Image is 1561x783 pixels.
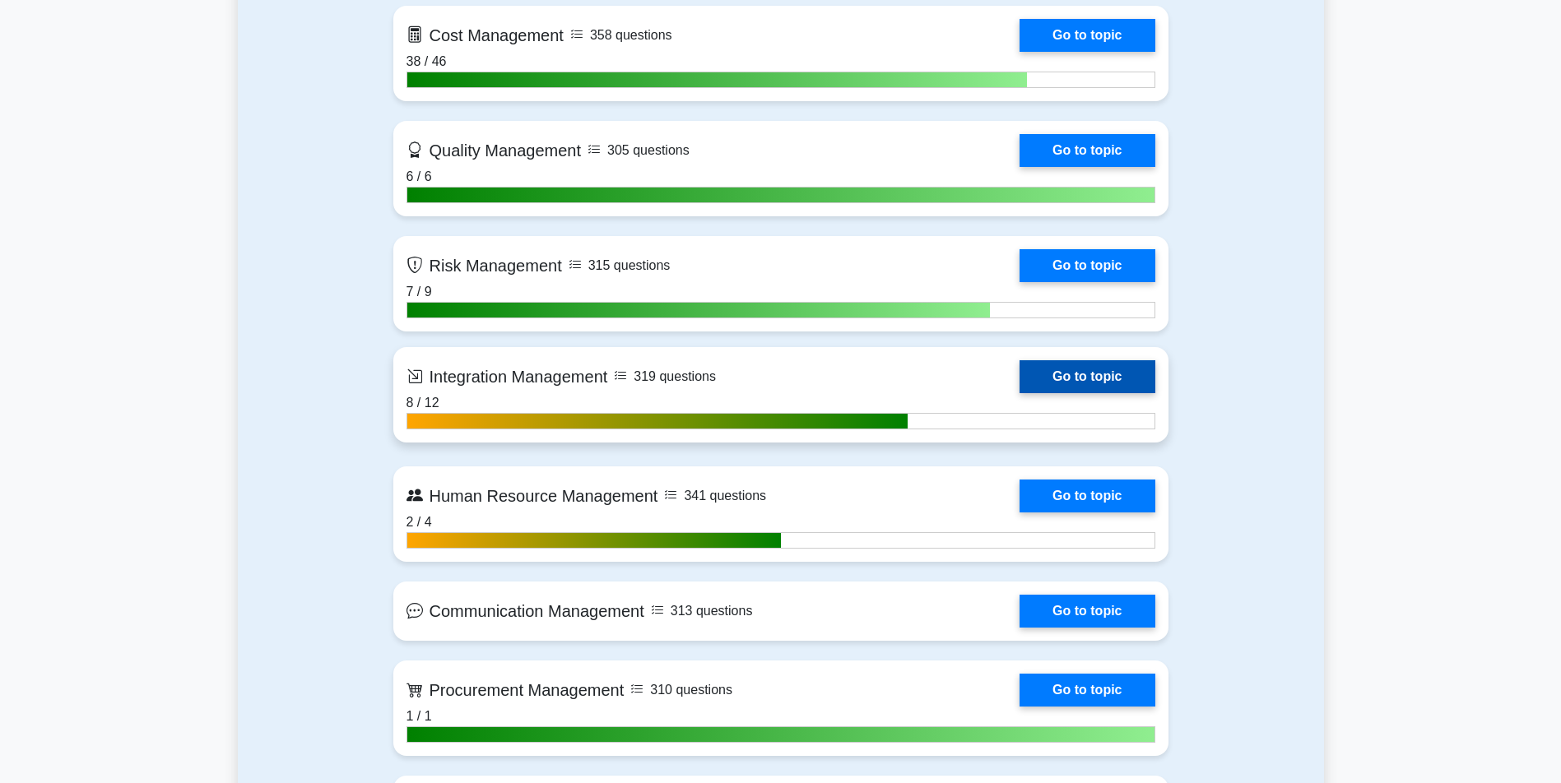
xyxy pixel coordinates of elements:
[1020,595,1154,628] a: Go to topic
[1020,249,1154,282] a: Go to topic
[1020,134,1154,167] a: Go to topic
[1020,360,1154,393] a: Go to topic
[1020,19,1154,52] a: Go to topic
[1020,480,1154,512] a: Go to topic
[1020,674,1154,707] a: Go to topic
